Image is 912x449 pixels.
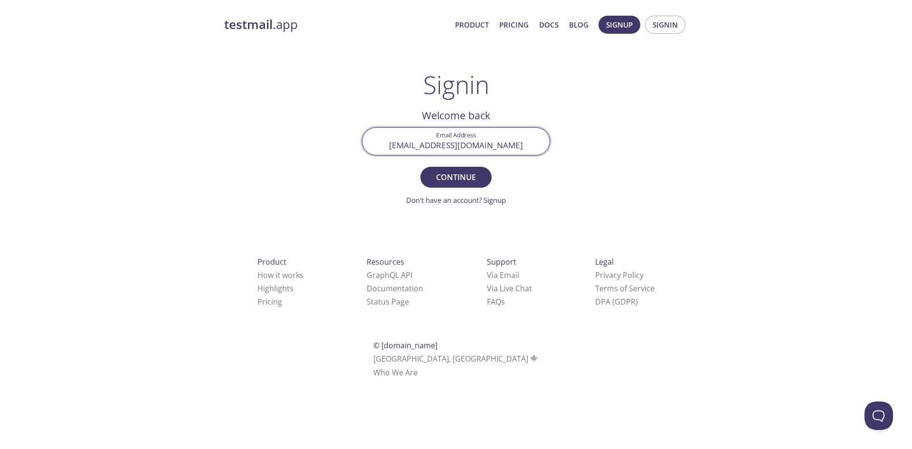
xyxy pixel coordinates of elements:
span: s [501,296,505,307]
h2: Welcome back [362,107,550,124]
span: Product [257,257,286,267]
span: Continue [431,171,481,184]
span: [GEOGRAPHIC_DATA], [GEOGRAPHIC_DATA] [373,353,539,364]
a: Highlights [257,283,294,294]
a: Via Live Chat [487,283,532,294]
iframe: Help Scout Beacon - Open [864,401,893,430]
a: Documentation [367,283,423,294]
a: Via Email [487,270,519,280]
span: Signin [653,19,678,31]
span: Resources [367,257,404,267]
a: Status Page [367,296,409,307]
a: Docs [539,19,559,31]
a: Don't have an account? Signup [406,195,506,205]
a: Pricing [499,19,529,31]
button: Continue [420,167,492,188]
a: Product [455,19,489,31]
a: Privacy Policy [595,270,644,280]
a: Blog [569,19,589,31]
button: Signup [598,16,640,34]
a: Who We Are [373,367,418,378]
a: FAQ [487,296,505,307]
a: Terms of Service [595,283,655,294]
a: DPA (GDPR) [595,296,638,307]
a: How it works [257,270,304,280]
span: © [DOMAIN_NAME] [373,340,437,351]
a: GraphQL API [367,270,412,280]
h1: Signin [423,70,489,99]
span: Legal [595,257,614,267]
span: Signup [606,19,633,31]
a: testmail.app [224,17,447,33]
button: Signin [645,16,685,34]
a: Pricing [257,296,282,307]
strong: testmail [224,16,273,33]
span: Support [487,257,516,267]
